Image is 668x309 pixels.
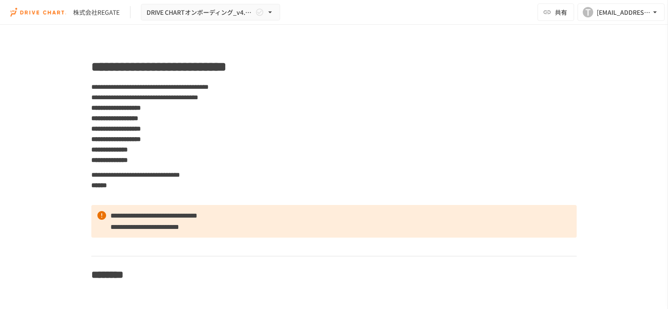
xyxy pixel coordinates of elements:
[583,7,593,17] div: T
[141,4,280,21] button: DRIVE CHARTオンボーディング_v4.1（REGATE様）
[555,7,567,17] span: 共有
[10,5,66,19] img: i9VDDS9JuLRLX3JIUyK59LcYp6Y9cayLPHs4hOxMB9W
[578,3,665,21] button: T[EMAIL_ADDRESS][DOMAIN_NAME]
[147,7,254,18] span: DRIVE CHARTオンボーディング_v4.1（REGATE様）
[73,8,120,17] div: 株式会社REGATE
[538,3,574,21] button: 共有
[597,7,651,18] div: [EMAIL_ADDRESS][DOMAIN_NAME]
